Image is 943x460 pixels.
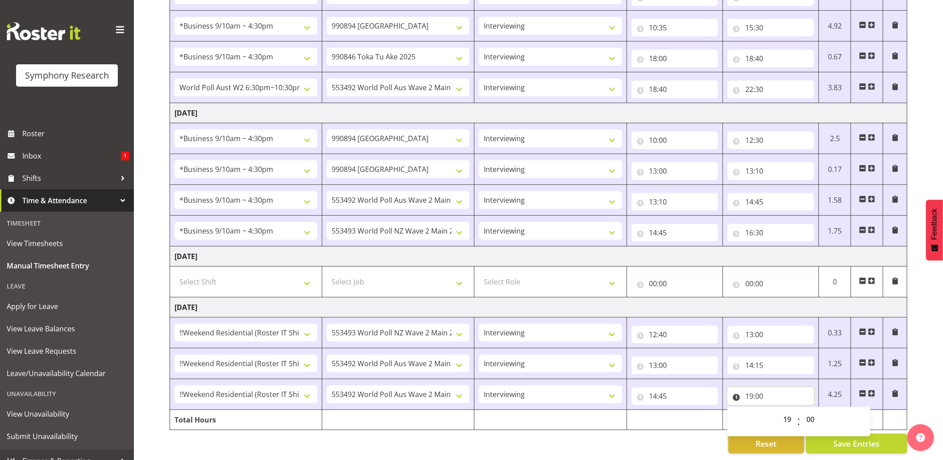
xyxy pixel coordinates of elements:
[2,340,132,362] a: View Leave Requests
[727,326,814,343] input: Click to select...
[7,430,127,443] span: Submit Unavailability
[22,171,116,185] span: Shifts
[2,385,132,403] div: Unavailability
[7,237,127,250] span: View Timesheets
[727,387,814,405] input: Click to select...
[727,162,814,180] input: Click to select...
[121,151,129,160] span: 1
[727,193,814,211] input: Click to select...
[2,214,132,232] div: Timesheet
[833,438,880,449] span: Save Entries
[819,216,851,247] td: 1.75
[631,275,718,293] input: Click to select...
[170,410,322,430] td: Total Hours
[727,80,814,98] input: Click to select...
[727,224,814,242] input: Click to select...
[2,232,132,255] a: View Timesheets
[631,326,718,343] input: Click to select...
[756,438,777,449] span: Reset
[22,149,121,163] span: Inbox
[22,194,116,207] span: Time & Attendance
[22,127,129,140] span: Roster
[2,318,132,340] a: View Leave Balances
[170,247,907,267] td: [DATE]
[631,162,718,180] input: Click to select...
[631,356,718,374] input: Click to select...
[819,154,851,185] td: 0.17
[7,22,80,40] img: Rosterit website logo
[727,50,814,67] input: Click to select...
[25,69,109,82] div: Symphony Research
[926,200,943,260] button: Feedback - Show survey
[631,80,718,98] input: Click to select...
[2,403,132,425] a: View Unavailability
[806,434,907,453] button: Save Entries
[2,425,132,447] a: Submit Unavailability
[7,344,127,358] span: View Leave Requests
[7,407,127,421] span: View Unavailability
[819,379,851,410] td: 4.25
[631,387,718,405] input: Click to select...
[797,410,800,433] span: :
[631,193,718,211] input: Click to select...
[931,209,939,240] span: Feedback
[631,19,718,37] input: Click to select...
[819,348,851,379] td: 1.25
[631,224,718,242] input: Click to select...
[819,267,851,297] td: 0
[7,259,127,272] span: Manual Timesheet Entry
[727,131,814,149] input: Click to select...
[170,103,907,123] td: [DATE]
[727,356,814,374] input: Click to select...
[819,123,851,154] td: 2.5
[727,275,814,293] input: Click to select...
[7,367,127,380] span: Leave/Unavailability Calendar
[819,185,851,216] td: 1.58
[819,72,851,103] td: 3.83
[170,297,907,318] td: [DATE]
[7,300,127,313] span: Apply for Leave
[2,255,132,277] a: Manual Timesheet Entry
[819,42,851,72] td: 0.67
[727,19,814,37] input: Click to select...
[819,318,851,348] td: 0.33
[631,50,718,67] input: Click to select...
[7,322,127,335] span: View Leave Balances
[2,362,132,385] a: Leave/Unavailability Calendar
[2,295,132,318] a: Apply for Leave
[2,277,132,295] div: Leave
[819,11,851,42] td: 4.92
[916,433,925,442] img: help-xxl-2.png
[631,131,718,149] input: Click to select...
[728,434,804,453] button: Reset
